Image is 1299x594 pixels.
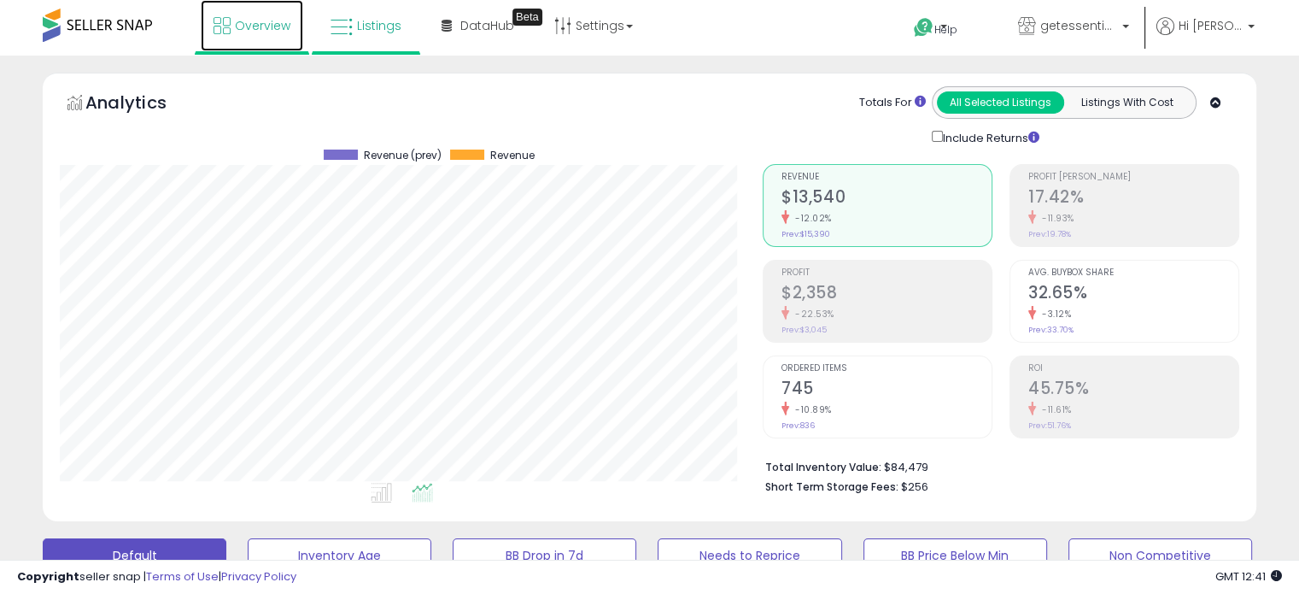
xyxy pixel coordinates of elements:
small: Prev: $15,390 [781,229,830,239]
button: BB Drop in 7d [453,538,636,573]
small: -3.12% [1036,308,1071,321]
h2: 32.65% [1028,283,1238,306]
span: Revenue (prev) [364,150,442,162]
button: Non Competitive [1068,538,1252,573]
button: Inventory Age [248,538,431,573]
div: Include Returns [919,127,1060,147]
span: Revenue [781,173,992,182]
a: Help [900,4,991,56]
a: Hi [PERSON_NAME] [1156,17,1255,56]
span: Ordered Items [781,364,992,373]
button: Needs to Reprice [658,538,841,573]
span: Listings [357,17,401,34]
strong: Copyright [17,568,79,585]
button: Listings With Cost [1063,91,1191,114]
i: Get Help [913,17,934,38]
span: Revenue [490,150,535,162]
small: Prev: 836 [781,421,815,431]
b: Total Inventory Value: [765,460,881,474]
span: Avg. Buybox Share [1028,268,1238,278]
h2: 745 [781,379,992,402]
a: Privacy Policy [221,568,296,585]
span: DataHub [460,17,514,34]
span: Overview [235,17,290,34]
h2: 45.75% [1028,379,1238,402]
button: BB Price Below Min [863,538,1047,573]
span: ROI [1028,364,1238,373]
li: $84,479 [765,456,1226,476]
span: Hi [PERSON_NAME] [1179,17,1243,34]
div: Totals For [859,95,926,111]
h2: $13,540 [781,187,992,210]
h5: Analytics [85,91,200,119]
span: Profit [PERSON_NAME] [1028,173,1238,182]
h2: 17.42% [1028,187,1238,210]
small: Prev: 33.70% [1028,325,1074,335]
h2: $2,358 [781,283,992,306]
b: Short Term Storage Fees: [765,479,898,494]
small: -22.53% [789,308,834,321]
a: Terms of Use [146,568,219,585]
small: Prev: 51.76% [1028,421,1071,431]
span: 2025-10-14 12:41 GMT [1215,568,1282,585]
div: Tooltip anchor [512,9,542,26]
span: Profit [781,268,992,278]
div: seller snap | | [17,569,296,585]
small: -10.89% [789,403,832,416]
span: Help [934,22,957,37]
button: All Selected Listings [937,91,1064,114]
small: -11.93% [1036,212,1074,225]
small: -12.02% [789,212,832,225]
small: Prev: 19.78% [1028,229,1071,239]
span: $256 [901,479,928,495]
small: Prev: $3,045 [781,325,827,335]
button: Default [43,538,226,573]
small: -11.61% [1036,403,1072,416]
span: getessentialshub [1040,17,1117,34]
